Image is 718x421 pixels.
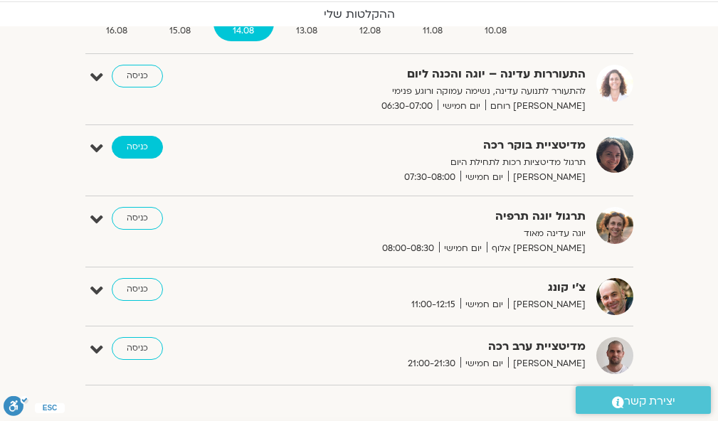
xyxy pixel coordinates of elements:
p: תרגול מדיטציות רכות לתחילת היום [280,155,586,170]
span: יום חמישי [460,170,508,185]
span: יום חמישי [439,241,487,256]
span: [PERSON_NAME] [508,170,586,185]
a: כניסה [112,337,163,360]
span: [PERSON_NAME] [508,297,586,312]
span: יום חמישי [460,356,508,371]
a: יצירת קשר [576,386,711,414]
p: יוגה עדינה מאוד [280,226,586,241]
strong: צ'י קונג [280,278,586,297]
span: 08:00-08:30 [377,241,439,256]
span: [PERSON_NAME] [508,356,586,371]
span: 21:00-21:30 [403,356,460,371]
span: 16.08 [87,23,147,38]
p: להתעורר לתנועה עדינה, נשימה עמוקה ורוגע פנימי [280,84,586,99]
span: [PERSON_NAME] אלוף [487,241,586,256]
span: יום חמישי [460,297,508,312]
span: 10.08 [465,23,527,38]
span: 11:00-12:15 [406,297,460,312]
span: 13.08 [277,23,337,38]
a: כניסה [112,278,163,301]
span: יום חמישי [438,99,485,114]
span: 14.08 [213,23,274,38]
a: כניסה [112,65,163,87]
span: [PERSON_NAME] רוחם [485,99,586,114]
span: 06:30-07:00 [376,99,438,114]
span: 11.08 [403,23,463,38]
strong: מדיטציית בוקר רכה [280,136,586,155]
span: 15.08 [150,23,211,38]
strong: תרגול יוגה תרפיה [280,207,586,226]
strong: התעוררות עדינה – יוגה והכנה ליום [280,65,586,84]
span: 07:30-08:00 [399,170,460,185]
a: כניסה [112,207,163,230]
a: כניסה [112,136,163,159]
strong: מדיטציית ערב רכה [280,337,586,356]
span: יצירת קשר [624,392,675,411]
span: 12.08 [340,23,401,38]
